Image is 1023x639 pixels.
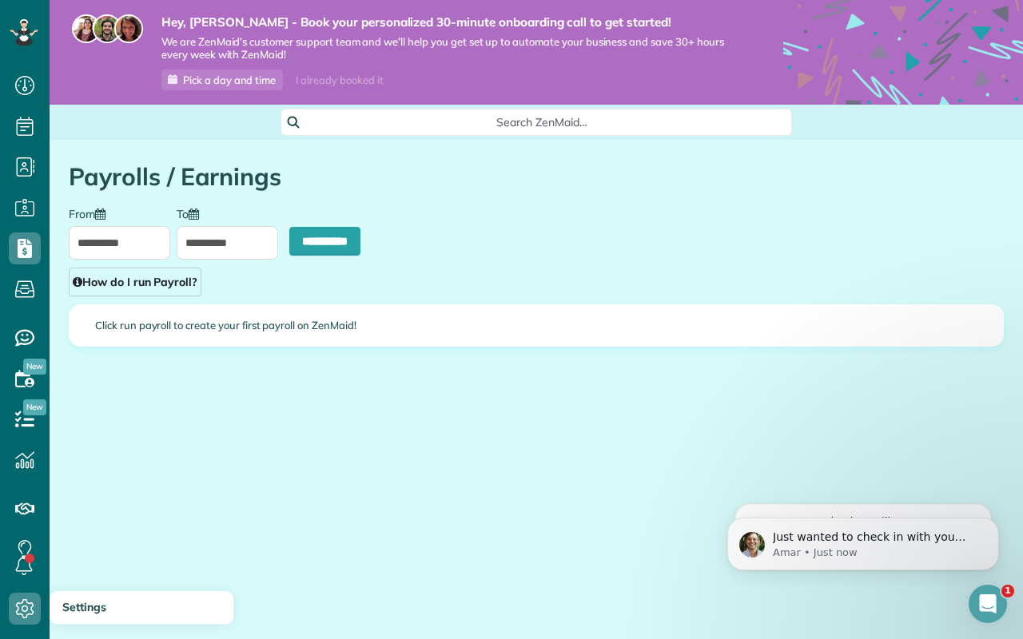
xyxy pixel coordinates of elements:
[286,70,392,90] div: I already booked it
[69,164,1004,190] h1: Payrolls / Earnings
[62,600,106,614] span: Settings
[69,206,113,220] label: From
[703,484,1023,596] iframe: Intercom notifications message
[23,399,46,415] span: New
[72,14,101,43] img: maria-72a9807cf96188c08ef61303f053569d2e2a8a1cde33d635c8a3ac13582a053d.jpg
[183,73,276,86] span: Pick a day and time
[69,268,201,296] a: How do I run Payroll?
[23,359,46,375] span: New
[177,206,207,220] label: To
[50,591,233,625] a: Settings
[161,14,735,30] strong: Hey, [PERSON_NAME] - Book your personalized 30-minute onboarding call to get started!
[161,69,283,90] a: Pick a day and time
[969,585,1007,623] iframe: Intercom live chat
[93,14,121,43] img: jorge-587dff0eeaa6aab1f244e6dc62b8924c3b6ad411094392a53c71c6c4a576187d.jpg
[70,305,1003,346] div: Click run payroll to create your first payroll on ZenMaid!
[114,14,143,43] img: michelle-19f622bdf1676172e81f8f8fba1fb50e276960ebfe0243fe18214015130c80e4.jpg
[161,35,735,62] span: We are ZenMaid’s customer support team and we’ll help you get set up to automate your business an...
[1001,585,1014,597] span: 1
